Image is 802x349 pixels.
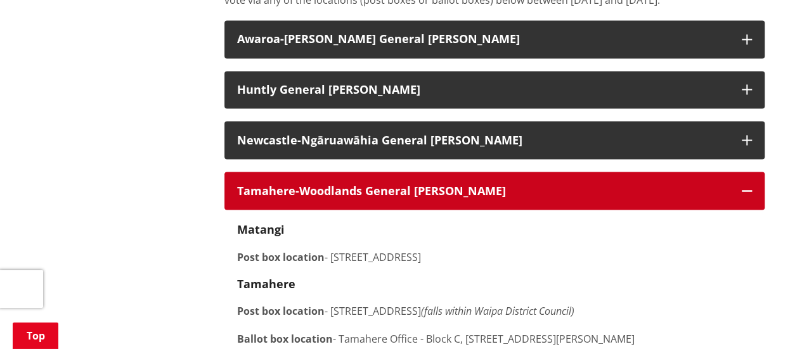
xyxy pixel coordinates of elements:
em: (falls within Waipa District Council) [421,303,574,317]
strong: Matangi [237,221,285,236]
button: Newcastle-Ngāruawāhia General [PERSON_NAME] [224,121,765,159]
strong: Newcastle-Ngāruawāhia General [PERSON_NAME] [237,132,522,147]
strong: Ballot box location [237,331,333,345]
strong: Tamahere [237,276,295,291]
h3: Huntly General [PERSON_NAME] [237,84,729,96]
a: Top [13,322,58,349]
strong: Post box location [237,250,325,263]
p: - [STREET_ADDRESS] [237,303,752,318]
button: Huntly General [PERSON_NAME] [224,71,765,109]
iframe: Messenger Launcher [744,296,789,341]
button: Tamahere-Woodlands General [PERSON_NAME] [224,172,765,210]
p: - [STREET_ADDRESS] [237,249,752,264]
h3: Awaroa-[PERSON_NAME] General [PERSON_NAME] [237,33,729,46]
button: Awaroa-[PERSON_NAME] General [PERSON_NAME] [224,20,765,58]
strong: Post box location [237,303,325,317]
p: - Tamahere Office - Block C, [STREET_ADDRESS][PERSON_NAME] [237,331,752,346]
strong: Tamahere-Woodlands General [PERSON_NAME] [237,182,506,198]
